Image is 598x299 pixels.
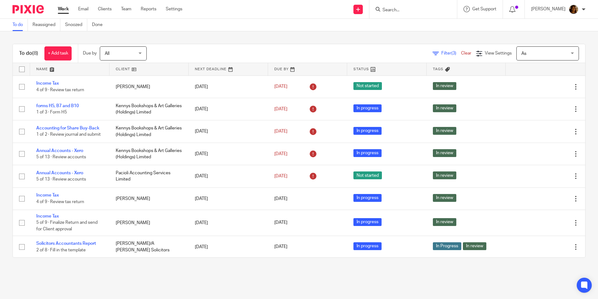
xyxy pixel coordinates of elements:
[463,242,486,250] span: In review
[36,177,86,182] span: 5 of 13 · Review accounts
[274,85,287,89] span: [DATE]
[36,171,83,175] a: Annual Accounts - Xero
[274,152,287,156] span: [DATE]
[19,50,38,57] h1: To do
[433,242,461,250] span: In Progress
[353,104,382,112] span: In progress
[36,133,101,137] span: 1 of 2 · Review journal and submit
[472,7,496,11] span: Get Support
[121,6,131,12] a: Team
[274,245,287,249] span: [DATE]
[189,143,268,165] td: [DATE]
[433,82,456,90] span: In review
[353,82,382,90] span: Not started
[36,248,86,252] span: 2 of 8 · Fill in the template
[353,171,382,179] span: Not started
[36,81,59,86] a: Income Tax
[189,76,268,98] td: [DATE]
[36,221,98,232] span: 5 of 9 · Finalize Return and send for Client approval
[531,6,565,12] p: [PERSON_NAME]
[109,120,189,143] td: Kennys Bookshops & Art Galleries (Holdings) Limited
[166,6,182,12] a: Settings
[274,174,287,178] span: [DATE]
[109,98,189,120] td: Kennys Bookshops & Art Galleries (Holdings) Limited
[274,129,287,134] span: [DATE]
[36,193,59,197] a: Income Tax
[78,6,89,12] a: Email
[109,187,189,210] td: [PERSON_NAME]
[433,104,456,112] span: In review
[109,143,189,165] td: Kennys Bookshops & Art Galleries (Holdings) Limited
[36,149,83,153] a: Annual Accounts - Xero
[189,187,268,210] td: [DATE]
[189,98,268,120] td: [DATE]
[33,19,60,31] a: Reassigned
[13,5,44,13] img: Pixie
[92,19,107,31] a: Done
[274,197,287,201] span: [DATE]
[353,127,382,135] span: In progress
[105,51,109,56] span: All
[433,67,443,71] span: Tags
[65,19,87,31] a: Snoozed
[441,51,461,55] span: Filter
[36,126,99,130] a: Accounting for Share Buy-Back
[36,104,79,108] a: forms H5, B7 and B10
[109,76,189,98] td: [PERSON_NAME]
[36,155,86,159] span: 5 of 13 · Review accounts
[382,8,438,13] input: Search
[485,51,512,55] span: View Settings
[109,236,189,258] td: [PERSON_NAME]/A [PERSON_NAME] Solicitors
[109,165,189,187] td: Pacioli Accounting Services Limited
[189,120,268,143] td: [DATE]
[36,200,84,204] span: 4 of 9 · Review tax return
[83,50,97,56] p: Due by
[44,46,72,60] a: + Add task
[274,221,287,225] span: [DATE]
[461,51,471,55] a: Clear
[433,194,456,202] span: In review
[433,127,456,135] span: In review
[521,51,526,56] span: As
[32,51,38,56] span: (8)
[569,4,579,14] img: Arvinder.jpeg
[189,210,268,236] td: [DATE]
[141,6,156,12] a: Reports
[433,171,456,179] span: In review
[353,194,382,202] span: In progress
[36,214,59,218] a: Income Tax
[353,218,382,226] span: In progress
[109,210,189,236] td: [PERSON_NAME]
[189,236,268,258] td: [DATE]
[274,107,287,111] span: [DATE]
[36,241,96,246] a: Solicitors Accountants Report
[98,6,112,12] a: Clients
[189,165,268,187] td: [DATE]
[353,149,382,157] span: In progress
[36,110,67,114] span: 1 of 3 · Form H5
[433,149,456,157] span: In review
[36,88,84,92] span: 4 of 9 · Review tax return
[433,218,456,226] span: In review
[451,51,456,55] span: (3)
[13,19,28,31] a: To do
[353,242,382,250] span: In progress
[58,6,69,12] a: Work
